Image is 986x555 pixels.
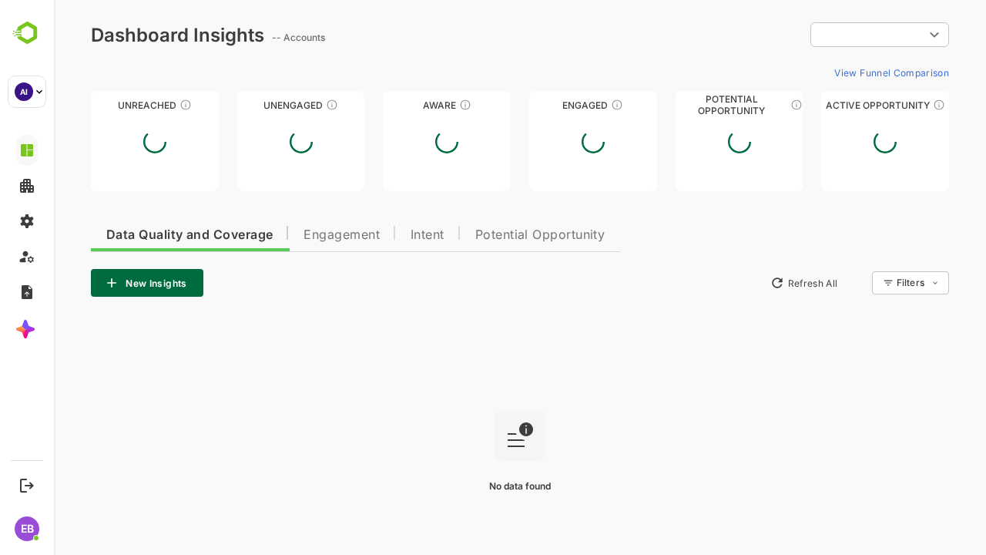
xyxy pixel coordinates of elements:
button: View Funnel Comparison [774,60,895,85]
div: These accounts are warm, further nurturing would qualify them to MQAs [557,99,569,111]
img: BambooboxLogoMark.f1c84d78b4c51b1a7b5f700c9845e183.svg [8,18,47,48]
div: These accounts have just entered the buying cycle and need further nurturing [405,99,418,111]
div: These accounts are MQAs and can be passed on to Inside Sales [736,99,749,111]
ag: -- Accounts [218,32,276,43]
div: Dashboard Insights [37,24,210,46]
span: Engagement [250,229,326,241]
div: These accounts have not shown enough engagement and need nurturing [272,99,284,111]
div: Potential Opportunity [622,99,750,111]
span: No data found [435,480,497,492]
div: EB [15,516,39,541]
button: Logout [16,475,37,496]
div: Unengaged [183,99,311,111]
div: Filters [841,269,895,297]
div: These accounts have not been engaged with for a defined time period [126,99,138,111]
button: New Insights [37,269,149,297]
div: Engaged [475,99,603,111]
div: Unreached [37,99,165,111]
div: These accounts have open opportunities which might be at any of the Sales Stages [879,99,891,111]
span: Intent [357,229,391,241]
span: Potential Opportunity [421,229,552,241]
div: AI [15,82,33,101]
button: Refresh All [709,271,790,295]
div: Active Opportunity [767,99,895,111]
div: ​ [756,21,895,49]
div: Filters [843,277,870,288]
span: Data Quality and Coverage [52,229,219,241]
div: Aware [329,99,457,111]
